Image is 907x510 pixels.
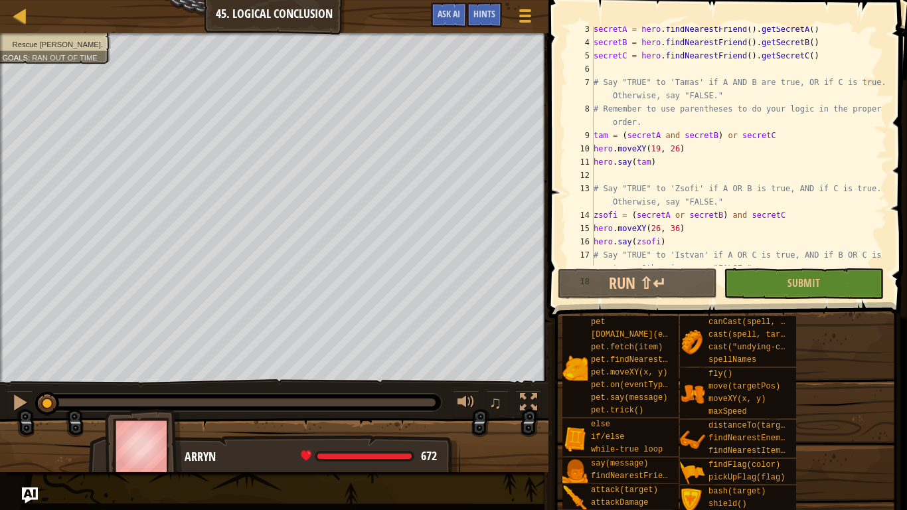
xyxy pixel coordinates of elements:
[567,248,594,275] div: 17
[567,169,594,182] div: 12
[708,382,780,391] span: move(targetPos)
[567,49,594,62] div: 5
[567,142,594,155] div: 10
[680,428,705,453] img: portrait.png
[724,268,883,299] button: Submit
[515,390,542,418] button: Toggle fullscreen
[708,317,813,327] span: canCast(spell, target)
[28,53,32,62] span: :
[105,409,182,483] img: thang_avatar_frame.png
[591,459,648,468] span: say(message)
[591,485,658,495] span: attack(target)
[558,268,717,299] button: Run ⇧↵
[708,446,789,456] span: findNearestItem()
[680,460,705,485] img: portrait.png
[567,129,594,142] div: 9
[562,355,588,381] img: portrait.png
[708,394,766,404] span: moveXY(x, y)
[567,62,594,76] div: 6
[2,39,103,50] li: Rescue Lukacs.
[473,7,495,20] span: Hints
[708,460,780,469] span: findFlag(color)
[708,330,799,339] span: cast(spell, target)
[13,40,103,48] span: Rescue [PERSON_NAME].
[301,450,437,462] div: health: 672 / 672
[489,392,502,412] span: ♫
[32,53,98,62] span: Ran out of time
[591,432,624,442] span: if/else
[708,407,747,416] span: maxSpeed
[708,434,795,443] span: findNearestEnemy()
[708,499,747,509] span: shield()
[708,487,766,496] span: bash(target)
[431,3,467,27] button: Ask AI
[567,155,594,169] div: 11
[591,406,643,415] span: pet.trick()
[567,182,594,209] div: 13
[509,3,542,34] button: Show game menu
[567,36,594,49] div: 4
[2,53,28,62] span: Goals
[567,23,594,36] div: 3
[591,445,663,454] span: while-true loop
[185,448,447,466] div: Arryn
[453,390,479,418] button: Adjust volume
[567,209,594,222] div: 14
[567,235,594,248] div: 16
[591,393,667,402] span: pet.say(message)
[591,498,648,507] span: attackDamage
[680,382,705,407] img: portrait.png
[680,330,705,355] img: portrait.png
[591,381,715,390] span: pet.on(eventType, handler)
[708,421,795,430] span: distanceTo(target)
[591,368,667,377] span: pet.moveXY(x, y)
[591,471,682,481] span: findNearestFriend()
[708,369,732,379] span: fly()
[708,473,785,482] span: pickUpFlag(flag)
[591,343,663,352] span: pet.fetch(item)
[591,355,720,365] span: pet.findNearestByType(type)
[567,222,594,235] div: 15
[567,76,594,102] div: 7
[562,459,588,484] img: portrait.png
[591,420,610,429] span: else
[591,330,687,339] span: [DOMAIN_NAME](enemy)
[708,355,756,365] span: spellNames
[438,7,460,20] span: Ask AI
[591,317,606,327] span: pet
[7,390,33,418] button: Ctrl + P: Pause
[708,343,809,352] span: cast("undying-charm")
[22,487,38,503] button: Ask AI
[567,102,594,129] div: 8
[486,390,509,418] button: ♫
[787,276,820,290] span: Submit
[421,448,437,464] span: 672
[562,426,588,452] img: portrait.png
